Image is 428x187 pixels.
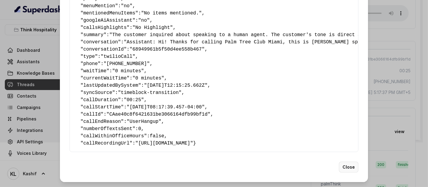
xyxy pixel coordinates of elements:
span: callWithinOfficeHours [83,133,144,139]
span: "0 minutes" [132,76,164,81]
span: "[DATE]T08:17:39.457-04:00" [127,104,205,110]
span: currentWaitTime [83,76,127,81]
span: "No Highlight" [132,25,173,30]
span: lastUpdatedBySystem [83,83,138,88]
span: callEndReason [83,119,121,124]
span: callRecordingUrl [83,141,130,146]
span: "timeblock-transition" [118,90,181,95]
span: callId [83,112,101,117]
span: "[DATE]T12:15:25.662Z" [144,83,207,88]
span: syncSource [83,90,112,95]
span: false [150,133,164,139]
span: "[PHONE_NUMBER]" [104,61,150,67]
span: conversationId [83,47,124,52]
span: "No items mentioned." [141,11,202,16]
span: "00:25" [124,97,144,103]
span: numberOfTextsSent [83,126,132,132]
span: type [83,54,95,59]
button: Close [339,162,358,173]
span: phone [83,61,98,67]
span: "CAae40c8f6421631be3066164dfb99bf1d" [107,112,211,117]
span: "[URL][DOMAIN_NAME]" [135,141,193,146]
span: waitTime [83,68,107,74]
span: googleAiAssistant [83,18,132,23]
span: "68949961b5f50d4ee558b467" [129,47,205,52]
span: mentionedMenuItems [83,11,135,16]
span: callsHighlights [83,25,127,30]
span: "UserHangup" [127,119,161,124]
span: "no" [121,3,132,9]
span: callStartTime [83,104,121,110]
span: "0 minutes" [112,68,144,74]
span: "no" [138,18,150,23]
span: summary [83,32,104,38]
span: 0 [138,126,141,132]
span: menuMention [83,3,115,9]
span: callDuration [83,97,118,103]
span: "twilioCall" [101,54,135,59]
span: conversation [83,39,118,45]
